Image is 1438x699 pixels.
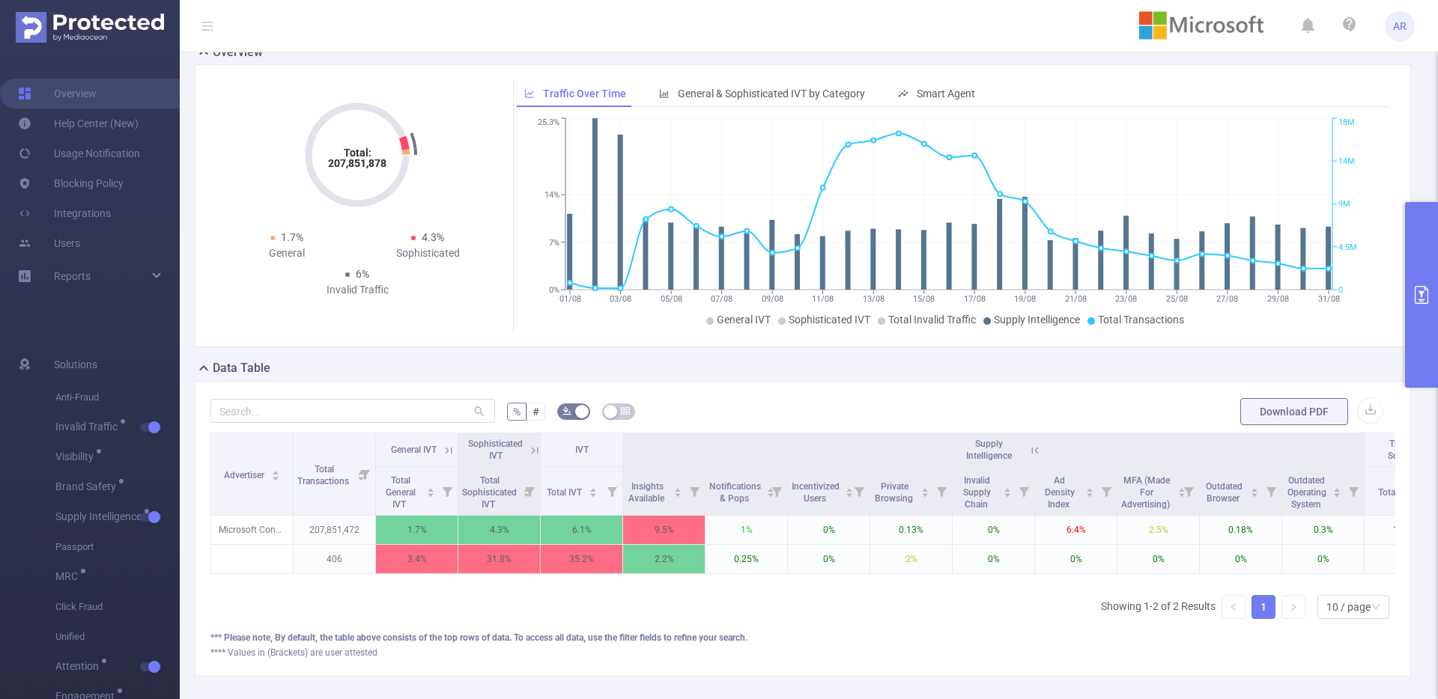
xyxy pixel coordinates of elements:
i: icon: caret-down [589,491,598,495]
i: Filter menu [931,467,952,515]
span: Invalid Supply Chain [963,475,991,510]
tspan: 03/08 [610,294,631,304]
i: icon: caret-up [427,486,435,490]
i: Filter menu [1260,467,1281,515]
p: 0% [1200,545,1281,573]
span: Total Transactions [297,464,351,486]
i: icon: bar-chart [659,88,670,99]
p: 2.5% [1117,516,1199,544]
li: Showing 1-2 of 2 Results [1101,595,1216,619]
span: Total Invalid Traffic [888,314,976,326]
tspan: 17/08 [963,294,985,304]
img: Protected Media [16,12,164,43]
tspan: 01/08 [559,294,580,304]
tspan: 14% [544,190,559,200]
div: Sort [1085,486,1094,495]
tspan: 0 [1338,285,1343,295]
div: Sort [845,486,854,495]
span: Advertiser [224,470,267,480]
i: Filter menu [519,467,540,515]
i: Filter menu [684,467,705,515]
span: Total Sophisticated IVT [462,475,517,510]
p: 207,851,472 [294,516,375,544]
span: Attention [55,661,104,671]
span: Total [1378,487,1400,498]
li: 1 [1252,595,1275,619]
span: Anti-Fraud [55,382,180,412]
tspan: 19/08 [1014,294,1036,304]
div: Sort [920,486,929,495]
i: Filter menu [1013,467,1034,515]
i: icon: caret-up [272,468,280,473]
span: MRC [55,571,83,582]
i: icon: caret-up [1333,486,1341,490]
i: icon: left [1229,602,1238,611]
span: Notifications & Pops [709,481,761,504]
a: Users [18,228,80,258]
i: icon: caret-down [921,491,929,495]
i: Filter menu [1096,467,1117,515]
tspan: 7% [549,238,559,248]
tspan: 4.5M [1338,242,1357,252]
tspan: 29/08 [1266,294,1288,304]
span: IVT [575,445,589,455]
i: icon: caret-down [272,474,280,479]
i: icon: caret-down [1333,491,1341,495]
div: Sort [589,486,598,495]
i: icon: caret-down [427,491,435,495]
p: 0% [1282,545,1364,573]
span: Supply Intelligence [55,511,147,522]
span: 1.7% [281,231,303,243]
i: Filter menu [354,433,375,515]
tspan: 25/08 [1165,294,1187,304]
i: icon: table [621,406,630,415]
i: icon: line-chart [524,88,535,99]
span: Solutions [54,349,97,379]
span: # [533,406,539,418]
tspan: 21/08 [1064,294,1086,304]
p: 0% [788,545,870,573]
i: Filter menu [849,467,870,515]
p: 6.4% [1035,516,1117,544]
tspan: Total: [344,147,371,159]
a: Overview [18,79,97,109]
p: 2% [870,545,952,573]
div: Sort [1003,486,1012,495]
button: Download PDF [1240,398,1348,425]
p: 3.4% [376,545,458,573]
li: Next Page [1281,595,1305,619]
span: Invalid Traffic [55,421,123,432]
tspan: 9M [1338,200,1350,210]
p: 0% [953,516,1034,544]
p: Microsoft Consumer Devices [5155] [211,516,293,544]
h2: Data Table [213,359,270,377]
div: Sort [1250,486,1259,495]
i: Filter menu [437,467,458,515]
tspan: 27/08 [1216,294,1238,304]
p: 406 [294,545,375,573]
tspan: 14M [1338,156,1355,166]
span: Supply Intelligence [966,439,1012,461]
p: 9.5% [623,516,705,544]
h2: Overview [213,43,263,61]
span: General IVT [391,445,437,455]
tspan: 13/08 [862,294,884,304]
div: Sort [1332,486,1341,495]
tspan: 18M [1338,118,1355,128]
div: Invalid Traffic [287,282,428,298]
i: Filter menu [766,467,787,515]
span: 4.3% [422,231,444,243]
i: icon: caret-down [1004,491,1012,495]
i: Filter menu [601,467,622,515]
p: 0.13% [870,516,952,544]
p: 6.1% [541,516,622,544]
tspan: 31/08 [1317,294,1339,304]
span: MFA (Made For Advertising) [1121,475,1172,510]
p: 31.8% [458,545,540,573]
div: Sophisticated [357,245,498,261]
tspan: 11/08 [812,294,834,304]
i: icon: caret-up [921,486,929,490]
div: General [216,245,357,261]
p: 35.2% [541,545,622,573]
div: Sort [426,486,435,495]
